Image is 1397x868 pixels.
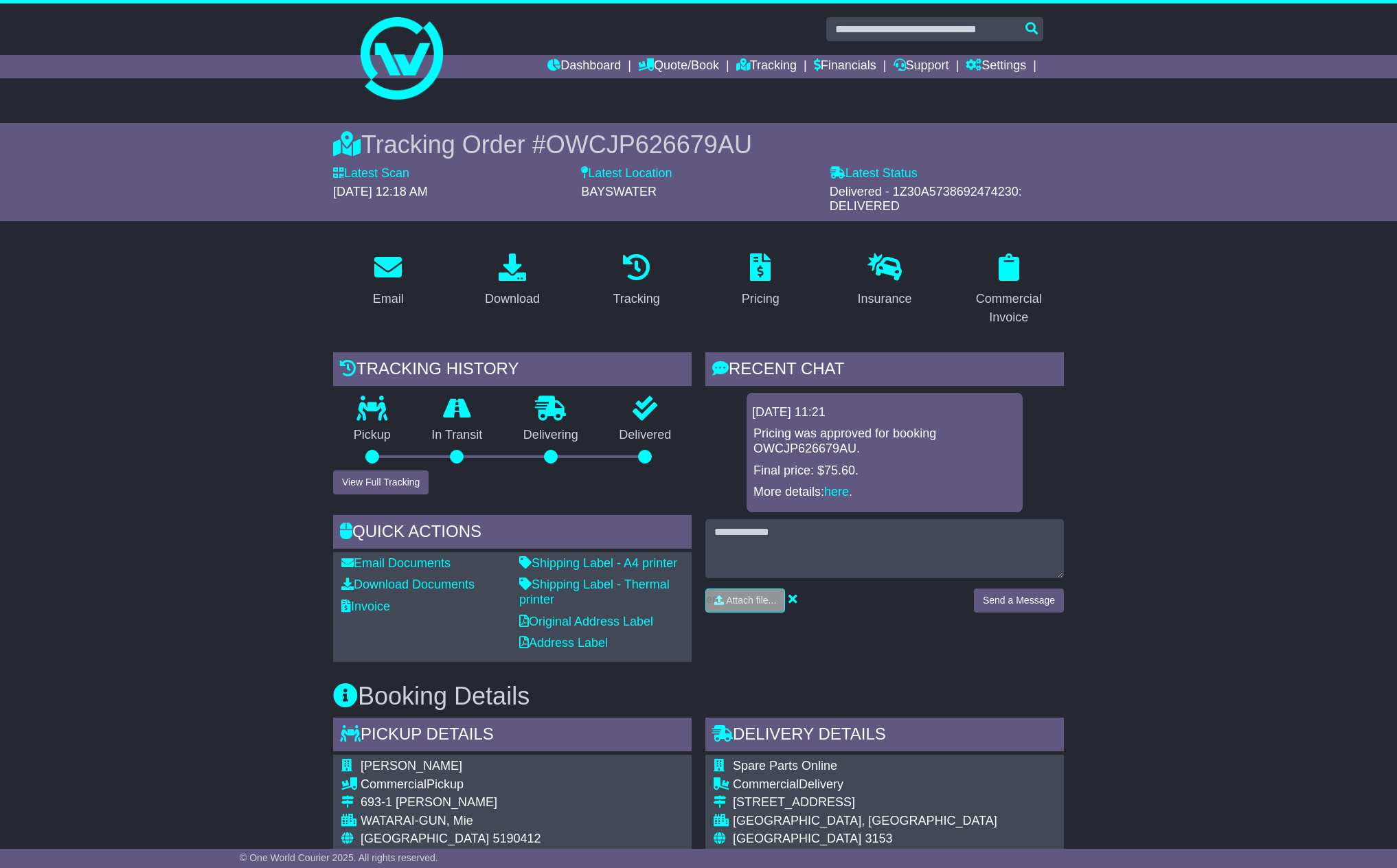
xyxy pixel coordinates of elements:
div: Download [485,290,540,308]
span: [GEOGRAPHIC_DATA] [733,832,861,845]
a: Download [476,249,549,313]
p: Pricing was approved for booking OWCJP626679AU. [753,426,1016,456]
p: Pickup [333,428,411,443]
a: Settings [966,55,1026,78]
div: Email [373,290,404,308]
p: More details: . [753,485,1016,500]
a: Download Documents [341,578,475,591]
div: Commercial Invoice [962,290,1055,327]
button: View Full Tracking [333,470,429,494]
a: Address Label [519,636,608,650]
a: Tracking [604,249,669,313]
h3: Booking Details [333,683,1064,710]
div: Quick Actions [333,515,692,552]
a: Original Address Label [519,615,653,628]
a: Dashboard [547,55,621,78]
div: Delivery Details [705,718,1064,755]
div: [DATE] 11:21 [752,405,1017,420]
span: 3153 [865,832,892,845]
label: Latest Status [830,166,918,181]
span: BAYSWATER [581,185,657,198]
div: Tracking history [333,352,692,389]
div: Pickup Details [333,718,692,755]
span: [GEOGRAPHIC_DATA] [361,832,489,845]
span: 5190412 [492,832,541,845]
a: Pricing [733,249,788,313]
label: Latest Location [581,166,672,181]
div: [STREET_ADDRESS] [733,795,997,810]
a: Commercial Invoice [953,249,1064,332]
a: here [824,485,849,499]
span: [PERSON_NAME] [361,759,462,773]
div: Pricing [742,290,780,308]
div: Tracking [613,290,660,308]
div: 693-1 [PERSON_NAME] [361,795,672,810]
a: Insurance [848,249,920,313]
span: Delivered - 1Z30A5738692474230: DELIVERED [830,185,1022,214]
span: © One World Courier 2025. All rights reserved. [240,852,438,863]
a: Quote/Book [638,55,719,78]
div: Tracking Order # [333,130,1064,159]
p: Final price: $75.60. [753,464,1016,479]
a: Email Documents [341,556,451,570]
label: Latest Scan [333,166,409,181]
a: Invoice [341,599,390,613]
div: RECENT CHAT [705,352,1064,389]
div: Insurance [857,290,911,308]
a: Financials [814,55,876,78]
span: Commercial [361,777,427,791]
a: Support [894,55,949,78]
a: Tracking [736,55,797,78]
button: Send a Message [974,589,1064,613]
p: Delivered [599,428,692,443]
a: Shipping Label - Thermal printer [519,578,670,606]
span: Spare Parts Online [733,759,837,773]
span: OWCJP626679AU [546,130,752,159]
div: Delivery [733,777,997,792]
span: Commercial [733,777,799,791]
div: [GEOGRAPHIC_DATA], [GEOGRAPHIC_DATA] [733,814,997,829]
p: In Transit [411,428,503,443]
div: WATARAI-GUN, Mie [361,814,672,829]
a: Email [364,249,413,313]
a: Shipping Label - A4 printer [519,556,677,570]
div: Pickup [361,777,672,792]
span: [DATE] 12:18 AM [333,185,428,198]
p: Delivering [503,428,599,443]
